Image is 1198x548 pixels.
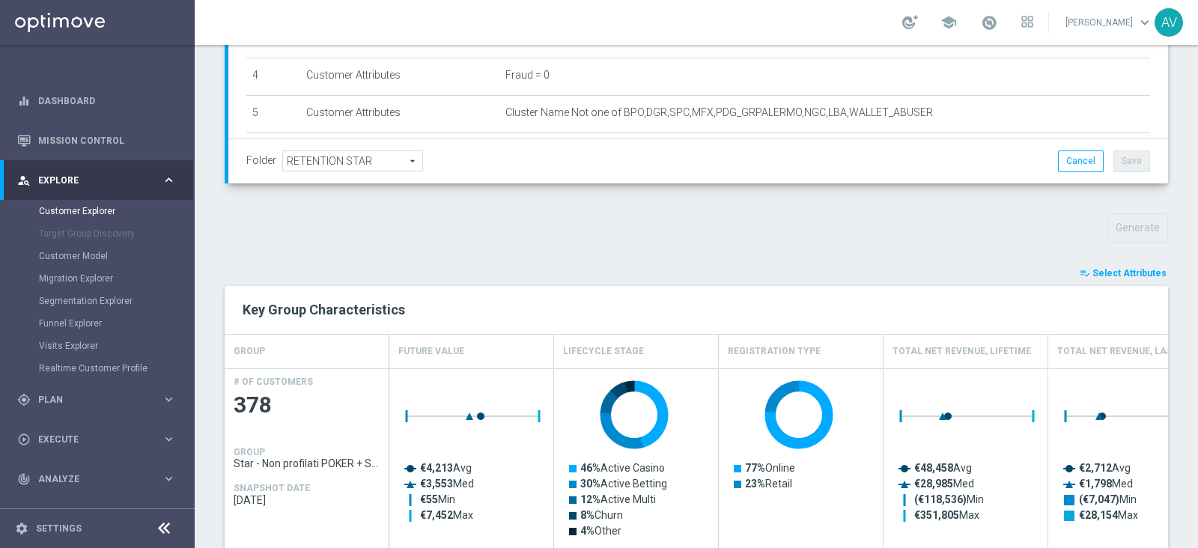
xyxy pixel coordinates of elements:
[17,433,162,446] div: Execute
[1058,150,1104,171] button: Cancel
[39,362,156,374] a: Realtime Customer Profile
[728,338,821,365] h4: Registration Type
[580,478,667,490] text: Active Betting
[580,462,600,474] tspan: 46%
[505,106,933,119] span: Cluster Name Not one of BPO,DGR,SPC,MFX,PDG_GRPALERMO,NGC,LBA,WALLET_ABUSER
[914,493,967,506] tspan: (€118,536)
[38,81,176,121] a: Dashboard
[234,447,265,457] h4: GROUP
[17,94,31,108] i: equalizer
[246,133,300,170] td: 6
[17,174,162,187] div: Explore
[16,95,177,107] button: equalizer Dashboard
[420,493,438,505] tspan: €55
[420,462,472,474] text: Avg
[38,435,162,444] span: Execute
[300,95,499,133] td: Customer Attributes
[38,395,162,404] span: Plan
[893,338,1031,365] h4: Total Net Revenue, Lifetime
[580,493,656,505] text: Active Multi
[1079,462,1131,474] text: Avg
[1080,268,1090,278] i: playlist_add_check
[39,273,156,284] a: Migration Explorer
[39,200,193,222] div: Customer Explorer
[38,176,162,185] span: Explore
[234,338,265,365] h4: GROUP
[745,478,765,490] tspan: 23%
[243,301,1150,319] h2: Key Group Characteristics
[580,525,621,537] text: Other
[234,391,380,420] span: 378
[38,475,162,484] span: Analyze
[1079,478,1133,490] text: Med
[246,58,300,96] td: 4
[234,457,380,469] span: Star - Non profilati POKER + SKILL PROMO MS1 1M (3m)
[1113,150,1150,171] button: Save
[580,462,665,474] text: Active Casino
[1078,265,1168,281] button: playlist_add_check Select Attributes
[234,377,313,387] h4: # OF CUSTOMERS
[745,478,792,490] text: Retail
[39,250,156,262] a: Customer Model
[39,295,156,307] a: Segmentation Explorer
[17,81,176,121] div: Dashboard
[15,522,28,535] i: settings
[580,525,595,537] tspan: 4%
[16,473,177,485] button: track_changes Analyze keyboard_arrow_right
[39,222,193,245] div: Target Group Discovery
[420,478,453,490] tspan: €3,553
[246,95,300,133] td: 5
[580,478,600,490] tspan: 30%
[162,392,176,407] i: keyboard_arrow_right
[162,173,176,187] i: keyboard_arrow_right
[162,432,176,446] i: keyboard_arrow_right
[563,338,644,365] h4: Lifecycle Stage
[580,509,623,521] text: Churn
[1079,462,1112,474] tspan: €2,712
[17,121,176,160] div: Mission Control
[914,509,959,521] tspan: €351,805
[39,357,193,380] div: Realtime Customer Profile
[1092,268,1167,278] span: Select Attributes
[39,205,156,217] a: Customer Explorer
[39,245,193,267] div: Customer Model
[300,133,499,170] td: Customer Attributes
[745,462,795,474] text: Online
[16,433,177,445] button: play_circle_outline Execute keyboard_arrow_right
[420,509,453,521] tspan: €7,452
[162,472,176,486] i: keyboard_arrow_right
[39,267,193,290] div: Migration Explorer
[745,462,765,474] tspan: 77%
[420,509,473,521] text: Max
[246,154,276,167] label: Folder
[914,462,953,474] tspan: €48,458
[1079,478,1112,490] tspan: €1,798
[398,338,464,365] h4: Future Value
[38,121,176,160] a: Mission Control
[16,174,177,186] button: person_search Explore keyboard_arrow_right
[940,14,957,31] span: school
[914,509,979,521] text: Max
[234,483,310,493] h4: SNAPSHOT DATE
[39,290,193,312] div: Segmentation Explorer
[17,472,31,486] i: track_changes
[1079,493,1137,506] text: Min
[17,174,31,187] i: person_search
[1155,8,1183,37] div: AV
[39,312,193,335] div: Funnel Explorer
[914,462,972,474] text: Avg
[39,317,156,329] a: Funnel Explorer
[300,58,499,96] td: Customer Attributes
[16,394,177,406] button: gps_fixed Plan keyboard_arrow_right
[36,524,82,533] a: Settings
[914,478,953,490] tspan: €28,985
[914,493,984,506] text: Min
[420,462,453,474] tspan: €4,213
[914,478,974,490] text: Med
[1107,213,1168,243] button: Generate
[580,493,600,505] tspan: 12%
[17,393,31,407] i: gps_fixed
